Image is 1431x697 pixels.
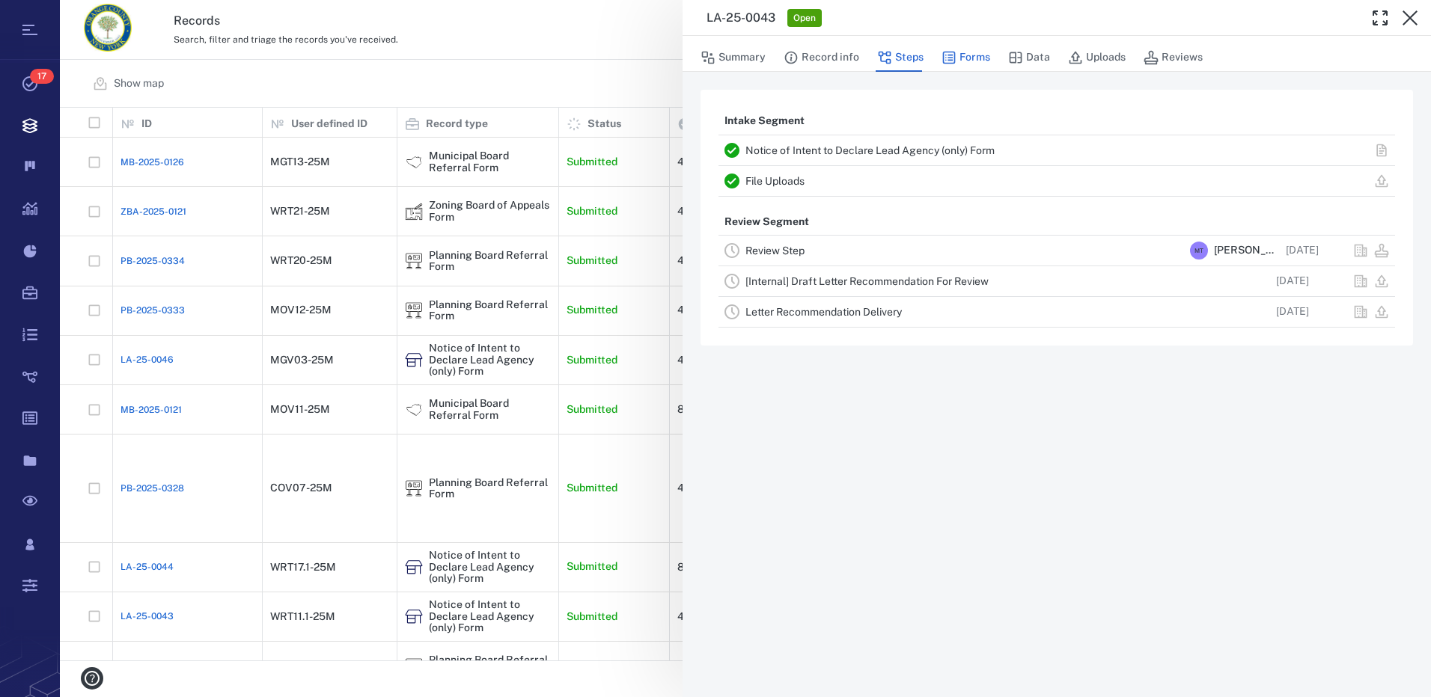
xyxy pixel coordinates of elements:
[718,108,811,135] p: Intake Segment
[1008,43,1050,72] button: Data
[718,209,815,236] p: Review Segment
[34,10,64,24] span: Help
[745,144,995,156] a: Notice of Intent to Declare Lead Agency (only) Form
[1395,3,1425,33] button: Close
[1190,242,1208,260] div: M T
[707,9,775,27] h3: LA-25-0043
[745,275,989,287] a: [Internal] Draft Letter Recommendation For Review
[790,12,819,25] span: Open
[942,43,990,72] button: Forms
[784,43,859,72] button: Record info
[1068,43,1126,72] button: Uploads
[1365,3,1395,33] button: Toggle Fullscreen
[30,69,54,84] span: 17
[745,245,805,257] a: Review Step
[1276,304,1309,319] p: [DATE]
[1144,43,1203,72] button: Reviews
[701,43,766,72] button: Summary
[1214,243,1280,258] span: [PERSON_NAME]
[1286,243,1319,258] p: [DATE]
[745,306,902,318] a: Letter Recommendation Delivery
[745,175,805,187] a: File Uploads
[877,43,924,72] button: Steps
[1276,274,1309,289] p: [DATE]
